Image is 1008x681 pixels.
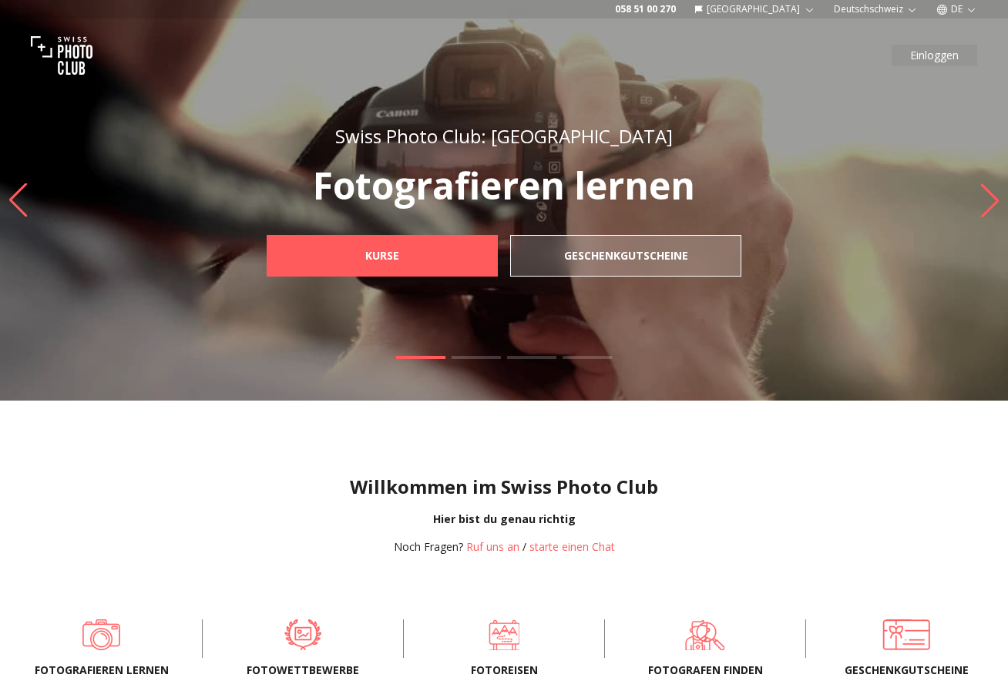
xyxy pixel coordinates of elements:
span: Noch Fragen? [394,539,463,554]
img: Swiss photo club [31,25,92,86]
p: Fotografieren lernen [233,167,775,204]
a: Kurse [267,235,498,277]
span: Geschenkgutscheine [831,663,982,678]
span: Fotoreisen [428,663,580,678]
h1: Willkommen im Swiss Photo Club [12,475,996,499]
a: Geschenkgutscheine [510,235,741,277]
button: starte einen Chat [529,539,615,555]
b: Geschenkgutscheine [564,248,688,263]
span: Swiss Photo Club: [GEOGRAPHIC_DATA] [335,123,673,149]
a: Fotografen finden [630,619,781,650]
span: Fotowettbewerbe [227,663,378,678]
div: Hier bist du genau richtig [12,512,996,527]
div: / [394,539,615,555]
span: Fotografieren lernen [26,663,177,678]
a: Fotowettbewerbe [227,619,378,650]
button: Einloggen [892,45,977,66]
a: Geschenkgutscheine [831,619,982,650]
a: 058 51 00 270 [615,3,676,15]
a: Ruf uns an [466,539,519,554]
b: Kurse [365,248,399,263]
a: Fotoreisen [428,619,580,650]
span: Fotografen finden [630,663,781,678]
a: Fotografieren lernen [26,619,177,650]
